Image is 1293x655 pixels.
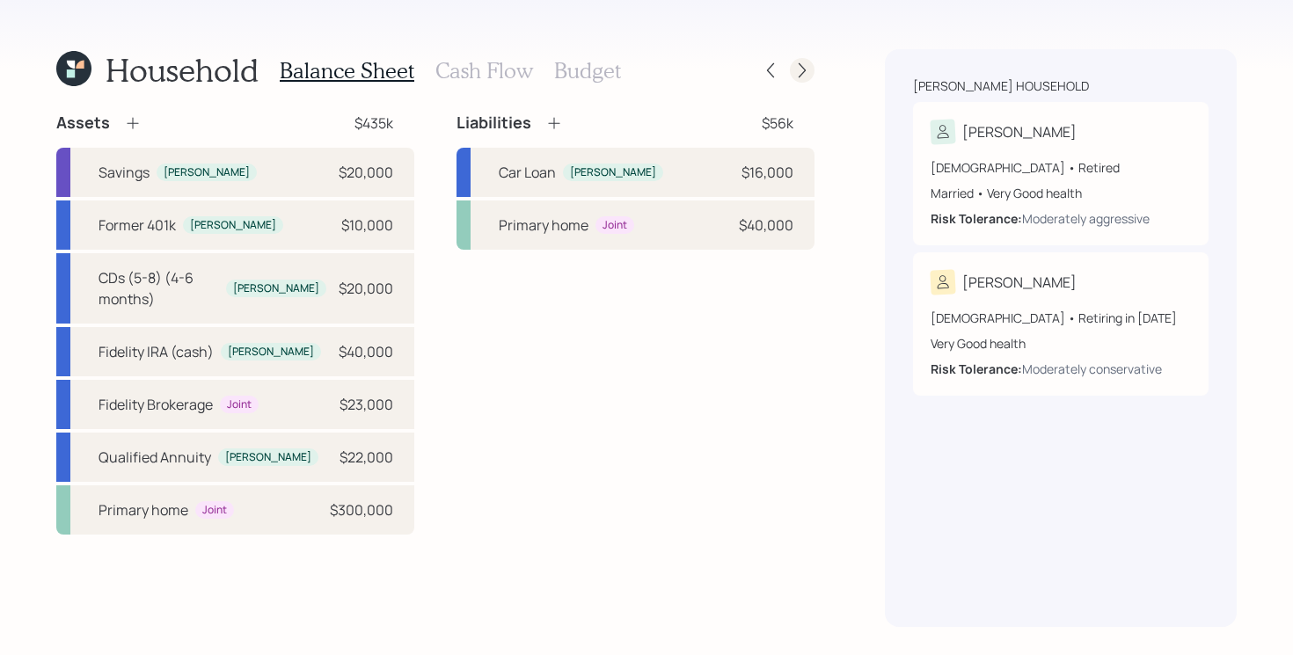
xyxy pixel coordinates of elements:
div: $22,000 [340,447,393,468]
div: [PERSON_NAME] [190,218,276,233]
div: Fidelity Brokerage [99,394,213,415]
div: $435k [354,113,393,134]
h3: Budget [554,58,621,84]
b: Risk Tolerance: [931,360,1022,377]
div: [PERSON_NAME] [233,281,319,296]
div: Fidelity IRA (cash) [99,341,214,362]
div: Very Good health [931,334,1191,353]
div: $20,000 [339,162,393,183]
h3: Cash Flow [435,58,533,84]
div: $40,000 [739,215,793,236]
div: Joint [227,397,252,412]
div: $40,000 [339,341,393,362]
div: $16,000 [741,162,793,183]
div: [DEMOGRAPHIC_DATA] • Retiring in [DATE] [931,309,1191,327]
div: Primary home [99,499,188,520]
div: Primary home [499,215,588,236]
div: Qualified Annuity [99,447,211,468]
div: CDs (5-8) (4-6 months) [99,267,219,309]
b: Risk Tolerance: [931,210,1022,227]
div: $20,000 [339,278,393,299]
div: Moderately aggressive [1022,209,1150,228]
h1: Household [106,51,259,89]
div: $10,000 [341,215,393,236]
div: Joint [202,503,227,518]
div: [DEMOGRAPHIC_DATA] • Retired [931,158,1191,177]
h4: Assets [56,113,110,133]
div: Savings [99,162,150,183]
h4: Liabilities [457,113,531,133]
h3: Balance Sheet [280,58,414,84]
div: [PERSON_NAME] [228,345,314,360]
div: Car Loan [499,162,556,183]
div: [PERSON_NAME] [164,165,250,180]
div: [PERSON_NAME] [225,450,311,465]
div: [PERSON_NAME] household [913,77,1089,95]
div: Former 401k [99,215,176,236]
div: $56k [762,113,793,134]
div: Moderately conservative [1022,360,1162,378]
div: [PERSON_NAME] [962,121,1077,142]
div: Married • Very Good health [931,184,1191,202]
div: [PERSON_NAME] [570,165,656,180]
div: [PERSON_NAME] [962,272,1077,293]
div: Joint [603,218,627,233]
div: $300,000 [330,499,393,520]
div: $23,000 [340,394,393,415]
